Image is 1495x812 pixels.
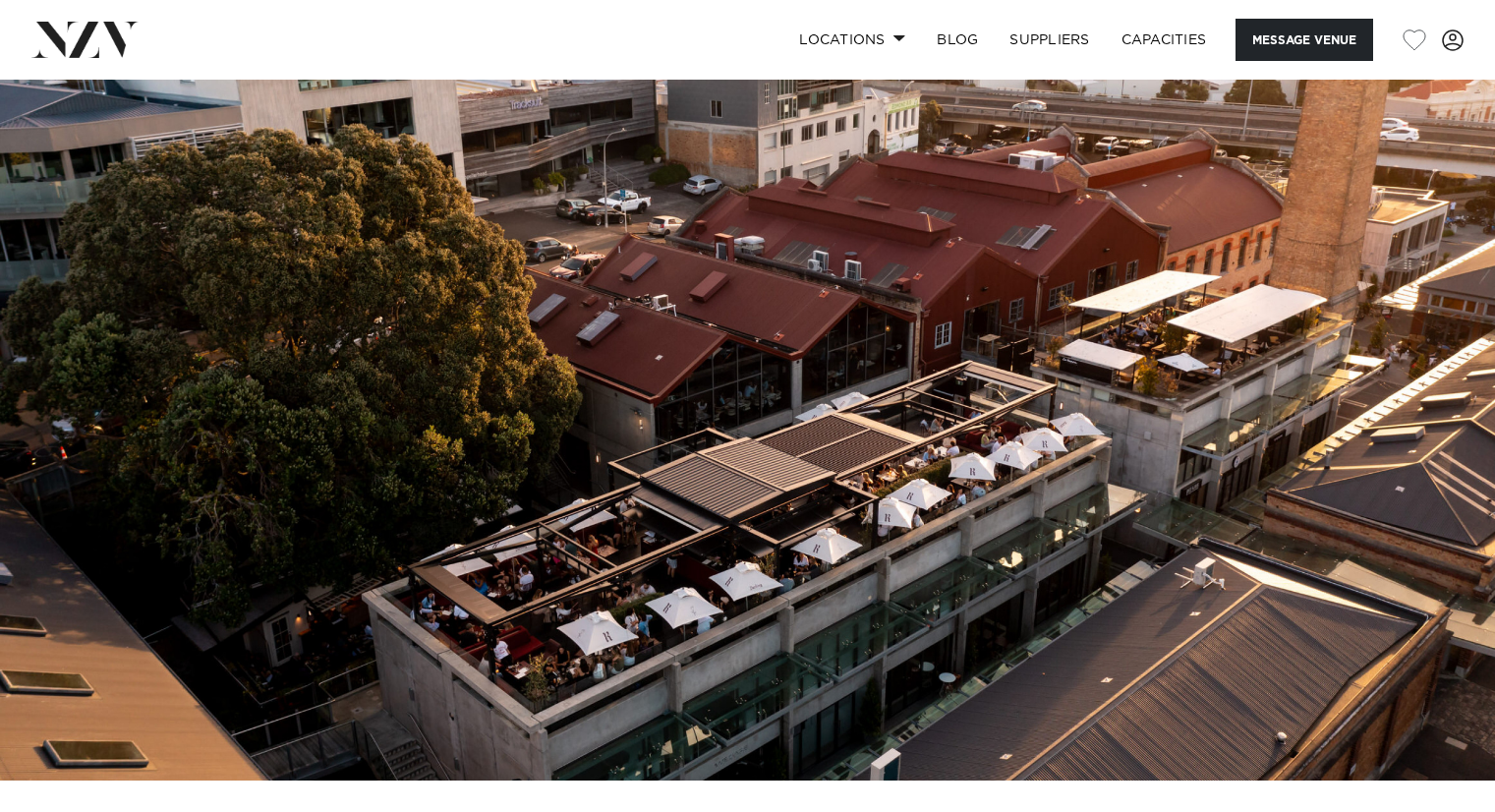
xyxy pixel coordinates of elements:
a: Capacities [1106,19,1223,61]
a: BLOG [921,19,994,61]
a: Locations [783,19,921,61]
button: Message Venue [1236,19,1373,61]
a: SUPPLIERS [994,19,1105,61]
img: nzv-logo.png [31,22,139,57]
